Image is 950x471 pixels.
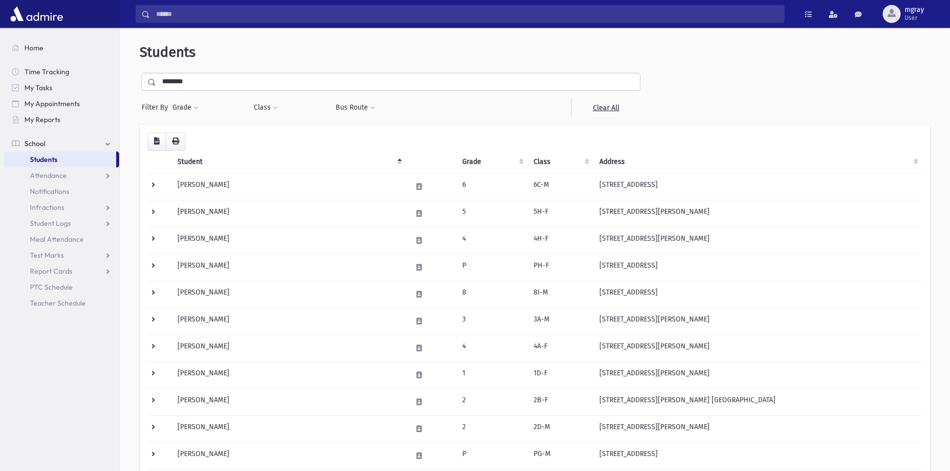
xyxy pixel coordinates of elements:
span: School [24,139,45,148]
a: Student Logs [4,215,119,231]
td: [PERSON_NAME] [172,442,406,469]
a: Test Marks [4,247,119,263]
span: Report Cards [30,267,72,276]
td: 5 [456,200,528,227]
td: 6C-M [528,173,593,200]
span: Home [24,43,43,52]
a: Time Tracking [4,64,119,80]
td: [STREET_ADDRESS][PERSON_NAME] [593,334,922,361]
a: Attendance [4,167,119,183]
span: Filter By [142,102,172,113]
input: Search [150,5,784,23]
span: Attendance [30,171,67,180]
td: [STREET_ADDRESS][PERSON_NAME] [593,308,922,334]
span: PTC Schedule [30,283,73,292]
td: [PERSON_NAME] [172,254,406,281]
td: [PERSON_NAME] [172,361,406,388]
button: Class [253,99,278,117]
td: [STREET_ADDRESS][PERSON_NAME] [593,200,922,227]
td: 1 [456,361,528,388]
a: Teacher Schedule [4,295,119,311]
a: Students [4,152,116,167]
td: [STREET_ADDRESS] [593,254,922,281]
a: My Reports [4,112,119,128]
span: Infractions [30,203,64,212]
td: 3 [456,308,528,334]
span: User [905,14,924,22]
td: [STREET_ADDRESS][PERSON_NAME] [593,415,922,442]
td: 1D-F [528,361,593,388]
td: [PERSON_NAME] [172,200,406,227]
span: Meal Attendance [30,235,84,244]
td: 3A-M [528,308,593,334]
a: Infractions [4,199,119,215]
td: PH-F [528,254,593,281]
td: PG-M [528,442,593,469]
a: Report Cards [4,263,119,279]
td: 5H-F [528,200,593,227]
a: Meal Attendance [4,231,119,247]
td: P [456,254,528,281]
span: Notifications [30,187,69,196]
a: School [4,136,119,152]
td: [PERSON_NAME] [172,388,406,415]
td: [STREET_ADDRESS][PERSON_NAME] [GEOGRAPHIC_DATA] [593,388,922,415]
a: Clear All [571,99,640,117]
span: My Reports [24,115,60,124]
td: [STREET_ADDRESS][PERSON_NAME] [593,361,922,388]
span: mgray [905,6,924,14]
td: 2B-F [528,388,593,415]
button: Bus Route [335,99,376,117]
th: Student: activate to sort column descending [172,151,406,173]
th: Grade: activate to sort column ascending [456,151,528,173]
td: [PERSON_NAME] [172,227,406,254]
button: Grade [172,99,199,117]
a: My Tasks [4,80,119,96]
a: PTC Schedule [4,279,119,295]
td: [STREET_ADDRESS] [593,442,922,469]
td: 4 [456,227,528,254]
td: 2D-M [528,415,593,442]
span: Teacher Schedule [30,299,86,308]
img: AdmirePro [8,4,65,24]
td: 2 [456,388,528,415]
a: My Appointments [4,96,119,112]
td: [PERSON_NAME] [172,334,406,361]
td: [PERSON_NAME] [172,281,406,308]
td: [PERSON_NAME] [172,173,406,200]
td: 8I-M [528,281,593,308]
span: Students [30,155,57,164]
td: [STREET_ADDRESS] [593,281,922,308]
td: 6 [456,173,528,200]
td: [STREET_ADDRESS] [593,173,922,200]
td: 4 [456,334,528,361]
a: Notifications [4,183,119,199]
span: Time Tracking [24,67,69,76]
td: 4H-F [528,227,593,254]
button: CSV [148,133,166,151]
a: Home [4,40,119,56]
span: Students [140,44,195,60]
span: Student Logs [30,219,71,228]
th: Address: activate to sort column ascending [593,151,922,173]
button: Print [166,133,186,151]
td: 2 [456,415,528,442]
td: [PERSON_NAME] [172,308,406,334]
td: [STREET_ADDRESS][PERSON_NAME] [593,227,922,254]
span: My Tasks [24,83,52,92]
span: My Appointments [24,99,80,108]
th: Class: activate to sort column ascending [528,151,593,173]
td: [PERSON_NAME] [172,415,406,442]
td: 8 [456,281,528,308]
td: 4A-F [528,334,593,361]
td: P [456,442,528,469]
span: Test Marks [30,251,64,260]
